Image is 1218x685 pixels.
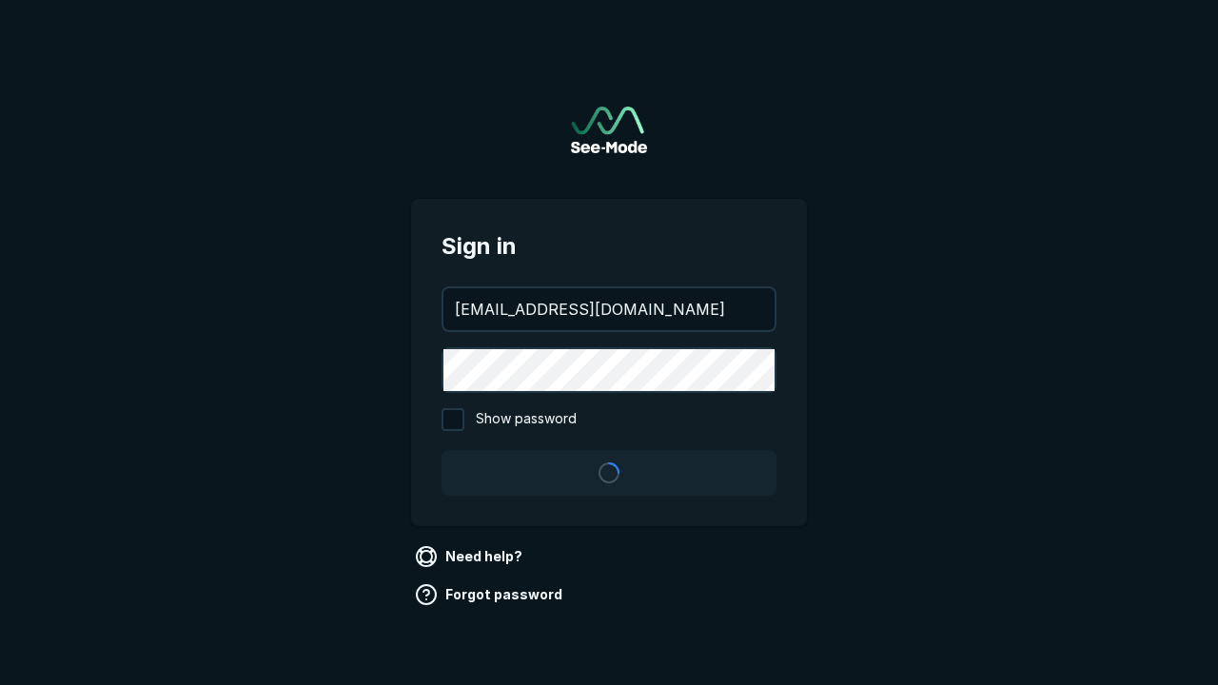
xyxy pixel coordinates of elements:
input: your@email.com [443,288,775,330]
span: Show password [476,408,577,431]
span: Sign in [442,229,776,264]
a: Need help? [411,541,530,572]
a: Go to sign in [571,107,647,153]
a: Forgot password [411,579,570,610]
img: See-Mode Logo [571,107,647,153]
